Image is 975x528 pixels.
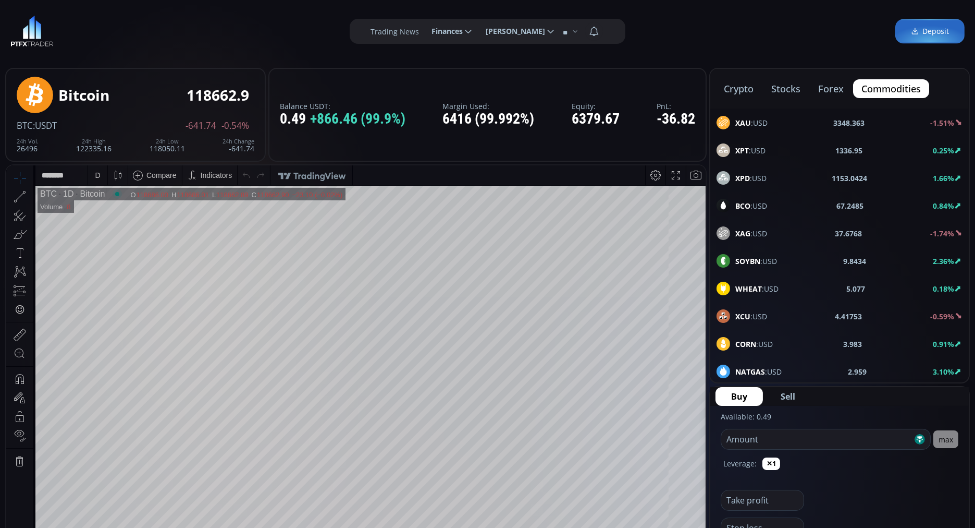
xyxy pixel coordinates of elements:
span: :USD [735,283,779,294]
b: 2.36% [933,256,954,266]
b: 3.10% [933,367,954,377]
div: Toggle Log Scale [659,414,676,434]
button: Sell [765,387,811,406]
div: 24h Vol. [17,138,39,145]
div: 24h High [76,138,112,145]
span: :USD [735,200,767,211]
div: auto [680,420,694,428]
b: 1.66% [933,173,954,183]
div: 8 [60,38,64,45]
span: :USD [735,256,777,267]
div: Toggle Auto Scale [676,414,698,434]
button: Buy [715,387,763,406]
b: XAU [735,118,751,128]
div: 122335.16 [76,138,112,152]
span: Finances [424,21,463,42]
b: 0.25% [933,146,954,155]
div: 5y [38,420,45,428]
b: XPD [735,173,750,183]
b: 9.8434 [844,256,867,267]
button: crypto [715,79,762,98]
div: BTC [34,24,51,33]
b: XPT [735,146,749,155]
span: -641.74 [186,121,216,130]
b: 0.18% [933,284,954,294]
div: Hide Drawings Toolbar [24,390,29,404]
b: 0.91% [933,339,954,349]
div: 24h Change [223,138,254,145]
label: PnL: [657,102,695,110]
div: O [124,26,130,33]
button: ✕1 [762,458,780,470]
b: 3.983 [844,339,862,350]
button: 00:00:31 (UTC) [577,414,635,434]
div: 118050.11 [150,138,185,152]
div: Bitcoin [67,24,98,33]
div: 118662.89 [210,26,242,33]
a: LOGO [10,16,54,47]
b: 67.2485 [836,200,863,211]
b: XAG [735,229,750,238]
button: forex [810,79,852,98]
div: Bitcoin [58,87,109,103]
span: 00:00:31 (UTC) [581,420,631,428]
b: 37.6768 [835,228,862,239]
div: 5d [103,420,111,428]
div: Compare [140,6,170,14]
label: Margin Used: [442,102,534,110]
div: 26496 [17,138,39,152]
b: -0.59% [930,311,954,321]
div: 118662.90 [251,26,282,33]
b: NATGAS [735,367,765,377]
div: -36.82 [657,111,695,127]
b: 2.959 [848,366,867,377]
div: 118686.01 [170,26,202,33]
div: 0.49 [280,111,405,127]
b: BCO [735,201,750,211]
b: WHEAT [735,284,762,294]
div: 1d [118,420,126,428]
b: SOYBN [735,256,760,266]
span: BTC [17,119,33,131]
span: Buy [731,390,747,403]
span: :USD [735,311,767,322]
button: commodities [853,79,929,98]
span: :USDT [33,119,57,131]
b: -1.51% [930,118,954,128]
div: 6416 (99.992%) [442,111,534,127]
b: 1153.0424 [832,173,868,184]
div: 118662.9 [187,87,249,103]
div: Go to [140,414,156,434]
span: Sell [781,390,795,403]
div: C [245,26,251,33]
div: 1D [51,24,67,33]
span: :USD [735,173,767,184]
div: 1m [85,420,95,428]
div: -641.74 [223,138,254,152]
span: [PERSON_NAME] [478,21,545,42]
span: +866.46 (99.9%) [310,111,405,127]
div: L [206,26,210,33]
b: CORN [735,339,756,349]
label: Available: 0.49 [721,412,771,422]
b: 1336.95 [836,145,863,156]
div: 3m [68,420,78,428]
div: H [165,26,170,33]
span: Deposit [911,26,949,37]
div: 1y [53,420,60,428]
span: :USD [735,339,773,350]
label: Equity: [572,102,620,110]
b: 4.41753 [835,311,862,322]
div: Toggle Percentage [645,414,659,434]
div: −23.10 (−0.02%) [286,26,336,33]
div: Indicators [194,6,226,14]
b: 0.84% [933,201,954,211]
div: D [89,6,94,14]
div:  [9,139,18,149]
span: :USD [735,145,766,156]
div: 24h Low [150,138,185,145]
div: Volume [34,38,56,45]
a: Deposit [895,19,965,44]
span: :USD [735,366,782,377]
button: stocks [763,79,809,98]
